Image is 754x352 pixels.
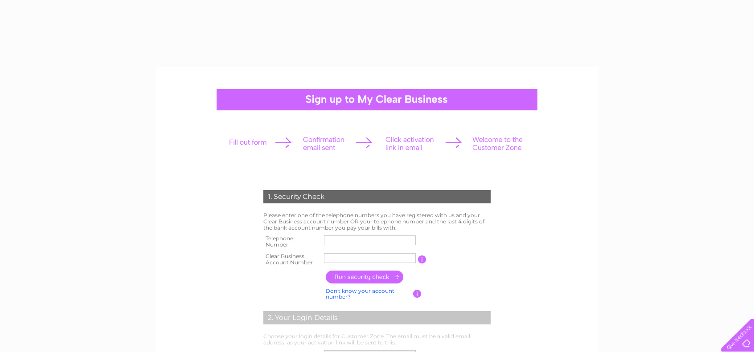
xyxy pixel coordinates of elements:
td: Choose your login details for Customer Zone. The email must be a valid email address, as your act... [261,331,493,348]
input: Information [418,255,426,263]
div: 2. Your Login Details [263,311,491,324]
div: 1. Security Check [263,190,491,203]
th: Telephone Number [261,233,322,251]
th: Clear Business Account Number [261,251,322,268]
a: Don't know your account number? [326,287,394,300]
input: Information [413,290,422,298]
td: Please enter one of the telephone numbers you have registered with us and your Clear Business acc... [261,210,493,233]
